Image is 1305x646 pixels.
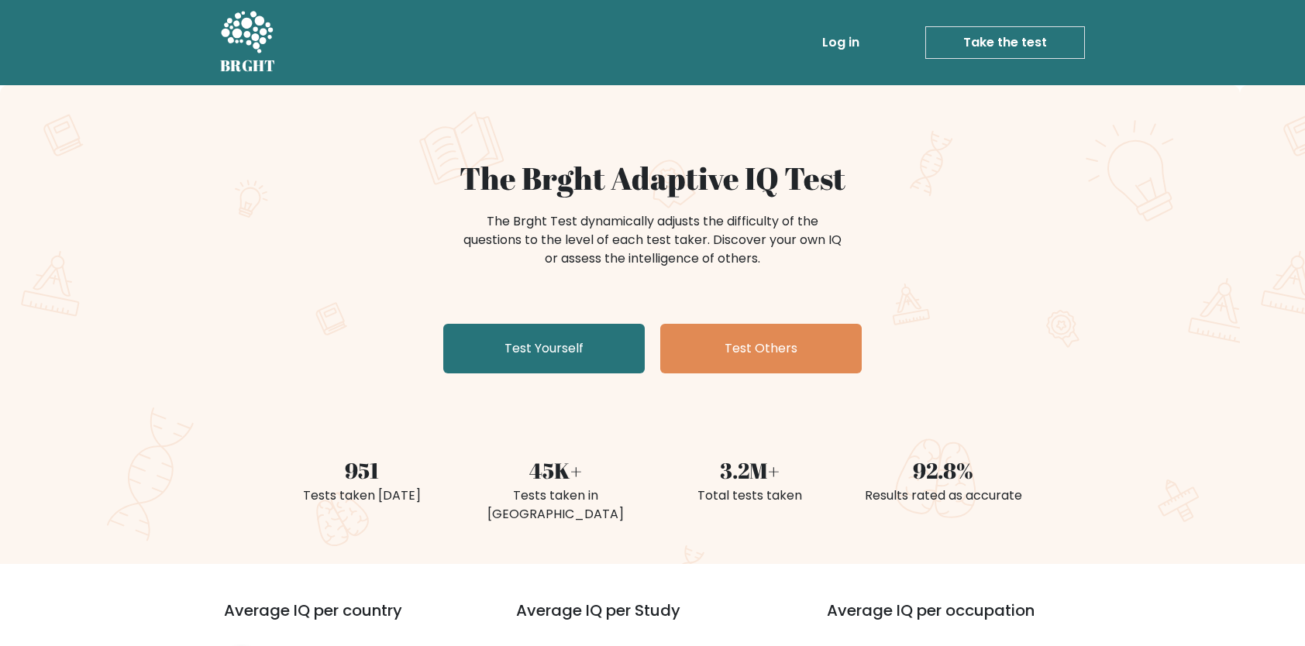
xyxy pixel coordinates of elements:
[827,601,1100,638] h3: Average IQ per occupation
[662,486,837,505] div: Total tests taken
[816,27,866,58] a: Log in
[468,486,643,524] div: Tests taken in [GEOGRAPHIC_DATA]
[224,601,460,638] h3: Average IQ per country
[459,212,846,268] div: The Brght Test dynamically adjusts the difficulty of the questions to the level of each test take...
[443,324,645,373] a: Test Yourself
[220,6,276,79] a: BRGHT
[516,601,790,638] h3: Average IQ per Study
[274,454,449,486] div: 951
[468,454,643,486] div: 45K+
[660,324,862,373] a: Test Others
[925,26,1085,59] a: Take the test
[220,57,276,75] h5: BRGHT
[274,160,1031,197] h1: The Brght Adaptive IQ Test
[856,454,1031,486] div: 92.8%
[274,486,449,505] div: Tests taken [DATE]
[662,454,837,486] div: 3.2M+
[856,486,1031,505] div: Results rated as accurate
